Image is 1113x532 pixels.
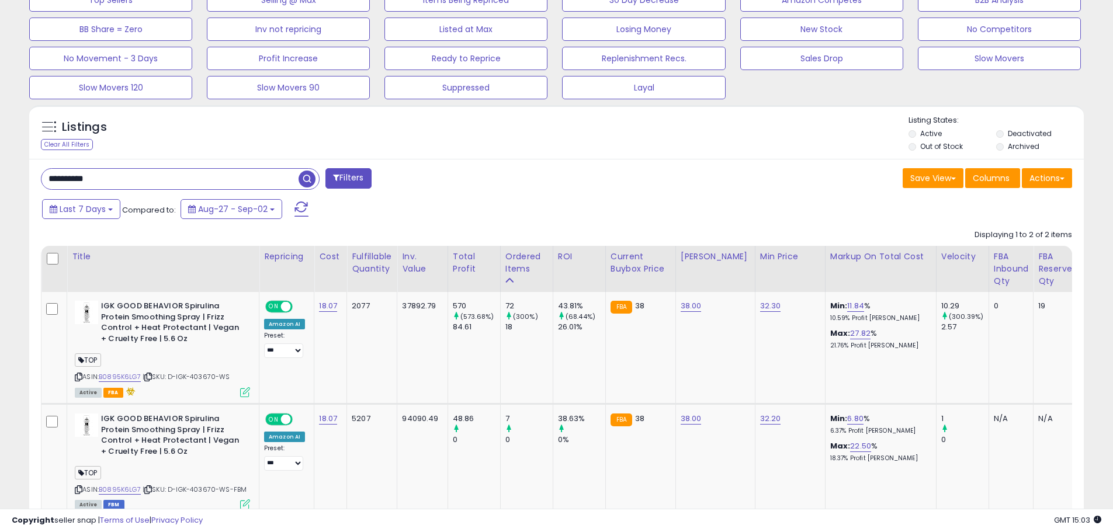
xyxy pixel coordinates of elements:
[151,514,203,526] a: Privacy Policy
[123,387,136,395] i: hazardous material
[101,301,243,347] b: IGK GOOD BEHAVIOR Spirulina Protein Smoothing Spray | Frizz Control + Heat Protectant | Vegan + C...
[1038,251,1077,287] div: FBA Reserved Qty
[975,230,1072,241] div: Displaying 1 to 2 of 2 items
[909,115,1084,126] p: Listing States:
[847,300,864,312] a: 11.84
[291,302,310,312] span: OFF
[143,485,247,494] span: | SKU: D-IGK-403670-WS-FBM
[75,301,98,324] img: 41tBNFsEfVL._SL40_.jpg
[505,434,553,445] div: 0
[291,415,310,425] span: OFF
[847,413,864,425] a: 6.80
[1022,168,1072,188] button: Actions
[266,302,281,312] span: ON
[918,18,1081,41] button: No Competitors
[264,332,305,358] div: Preset:
[42,199,120,219] button: Last 7 Days
[453,301,500,311] div: 570
[635,300,644,311] span: 38
[830,342,927,350] p: 21.76% Profit [PERSON_NAME]
[1008,128,1052,138] label: Deactivated
[681,300,702,312] a: 38.00
[558,251,601,263] div: ROI
[181,199,282,219] button: Aug-27 - Sep-02
[41,139,93,150] div: Clear All Filters
[562,47,725,70] button: Replenishment Recs.
[850,440,871,452] a: 22.50
[760,413,781,425] a: 32.20
[384,76,547,99] button: Suppressed
[830,440,851,451] b: Max:
[994,413,1025,424] div: N/A
[611,413,632,426] small: FBA
[402,251,442,275] div: Inv. value
[100,514,150,526] a: Terms of Use
[994,301,1025,311] div: 0
[319,251,342,263] div: Cost
[99,485,141,495] a: B0895K6LG7
[352,251,392,275] div: Fulfillable Quantity
[740,18,903,41] button: New Stock
[453,434,500,445] div: 0
[29,76,192,99] button: Slow Movers 120
[453,413,500,424] div: 48.86
[558,301,605,311] div: 43.81%
[513,312,538,321] small: (300%)
[75,466,101,479] span: TOP
[830,314,927,322] p: 10.59% Profit [PERSON_NAME]
[453,322,500,332] div: 84.61
[319,300,337,312] a: 18.07
[266,415,281,425] span: ON
[830,427,927,435] p: 6.37% Profit [PERSON_NAME]
[384,18,547,41] button: Listed at Max
[830,301,927,322] div: %
[941,251,984,263] div: Velocity
[760,300,781,312] a: 32.30
[264,319,305,329] div: Amazon AI
[60,203,106,215] span: Last 7 Days
[207,47,370,70] button: Profit Increase
[12,514,54,526] strong: Copyright
[143,372,230,381] span: | SKU: D-IGK-403670-WS
[75,413,98,437] img: 41tBNFsEfVL._SL40_.jpg
[453,251,495,275] div: Total Profit
[75,413,250,508] div: ASIN:
[505,251,548,275] div: Ordered Items
[207,76,370,99] button: Slow Movers 90
[850,328,871,339] a: 27.82
[920,128,942,138] label: Active
[681,251,750,263] div: [PERSON_NAME]
[1008,141,1039,151] label: Archived
[994,251,1029,287] div: FBA inbound Qty
[830,328,927,350] div: %
[1038,413,1073,424] div: N/A
[101,413,243,460] b: IGK GOOD BEHAVIOR Spirulina Protein Smoothing Spray | Frizz Control + Heat Protectant | Vegan + C...
[505,322,553,332] div: 18
[941,434,989,445] div: 0
[918,47,1081,70] button: Slow Movers
[830,441,927,463] div: %
[99,372,141,382] a: B0895K6LG7
[505,301,553,311] div: 72
[75,301,250,396] div: ASIN:
[920,141,963,151] label: Out of Stock
[122,204,176,215] span: Compared to:
[72,251,254,263] div: Title
[830,300,848,311] b: Min:
[760,251,820,263] div: Min Price
[264,444,305,471] div: Preset:
[566,312,595,321] small: (68.44%)
[562,18,725,41] button: Losing Money
[1054,514,1101,526] span: 2025-09-10 15:03 GMT
[941,322,989,332] div: 2.57
[830,454,927,463] p: 18.37% Profit [PERSON_NAME]
[29,18,192,41] button: BB Share = Zero
[941,413,989,424] div: 1
[830,328,851,339] b: Max:
[505,413,553,424] div: 7
[965,168,1020,188] button: Columns
[611,251,671,275] div: Current Buybox Price
[941,301,989,311] div: 10.29
[740,47,903,70] button: Sales Drop
[681,413,702,425] a: 38.00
